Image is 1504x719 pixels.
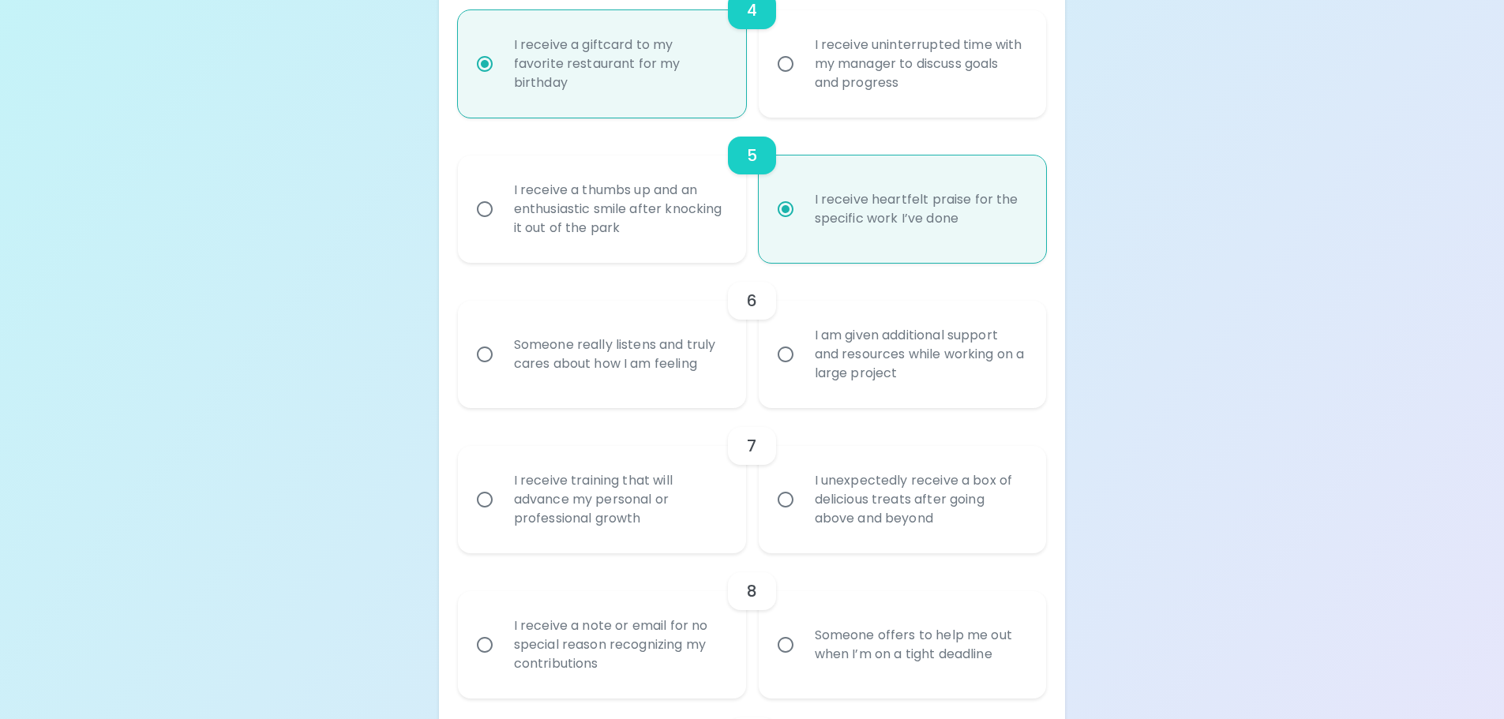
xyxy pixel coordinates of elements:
div: choice-group-check [458,263,1047,408]
div: I receive a thumbs up and an enthusiastic smile after knocking it out of the park [501,162,737,257]
div: choice-group-check [458,118,1047,263]
div: I receive training that will advance my personal or professional growth [501,452,737,547]
h6: 5 [747,143,757,168]
div: I receive uninterrupted time with my manager to discuss goals and progress [802,17,1038,111]
div: I unexpectedly receive a box of delicious treats after going above and beyond [802,452,1038,547]
h6: 6 [747,288,757,313]
h6: 8 [747,579,757,604]
div: I receive a giftcard to my favorite restaurant for my birthday [501,17,737,111]
div: choice-group-check [458,553,1047,698]
div: Someone offers to help me out when I’m on a tight deadline [802,607,1038,683]
div: I receive a note or email for no special reason recognizing my contributions [501,597,737,692]
h6: 7 [747,433,756,459]
div: I am given additional support and resources while working on a large project [802,307,1038,402]
div: choice-group-check [458,408,1047,553]
div: Someone really listens and truly cares about how I am feeling [501,316,737,392]
div: I receive heartfelt praise for the specific work I’ve done [802,171,1038,247]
